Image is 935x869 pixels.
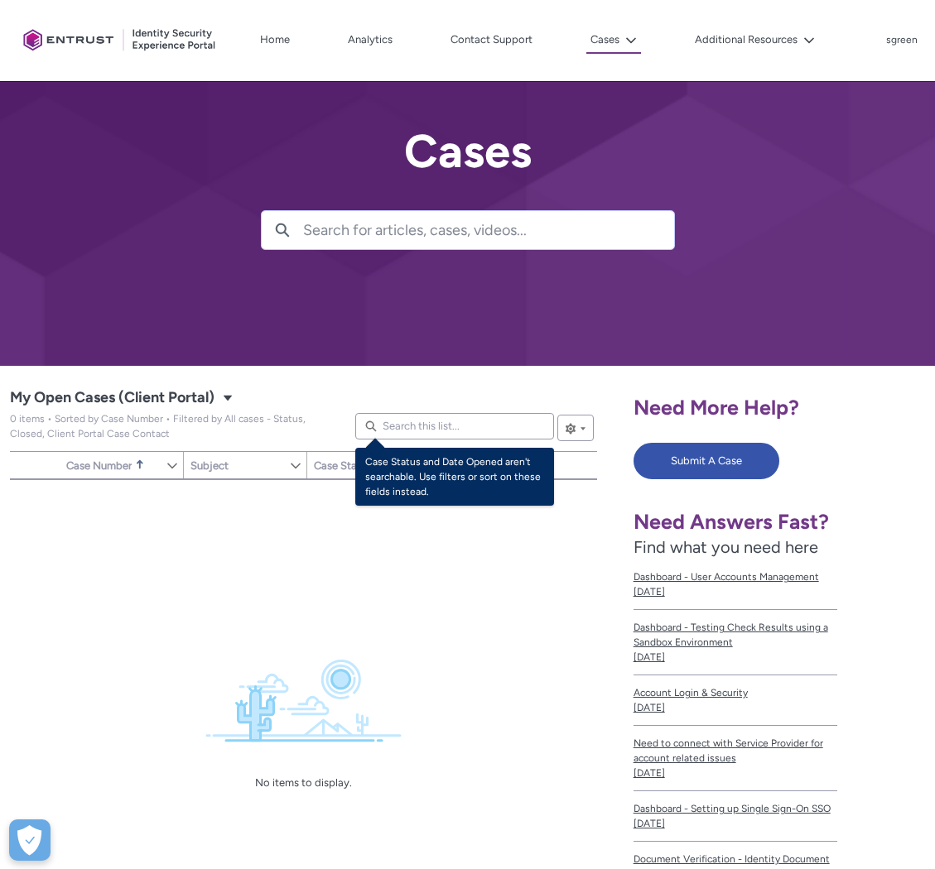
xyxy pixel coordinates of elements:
button: List View Controls [557,415,594,441]
span: Case Number [66,459,132,472]
button: Open Preferences [9,819,51,861]
span: Dashboard - User Accounts Management [634,569,838,584]
a: Home [256,27,294,52]
span: No items to display. [255,776,352,789]
a: Dashboard - Setting up Single Sign-On SSO[DATE] [634,791,838,842]
button: Search [262,211,303,249]
h1: Need Answers Fast? [634,509,838,535]
span: Need More Help? [634,395,799,420]
span: My Open Cases (Client Portal) [10,413,306,439]
div: Case Status and Date Opened aren't searchable. Use filters or sort on these fields instead. [355,448,554,506]
button: Additional Resources [691,27,819,52]
lightning-formatted-date-time: [DATE] [634,767,665,779]
lightning-formatted-date-time: [DATE] [634,818,665,829]
table: My Open Cases (Client Portal) [10,479,597,480]
div: Cookie Preferences [9,819,51,861]
lightning-formatted-date-time: [DATE] [634,586,665,598]
button: Submit A Case [634,443,779,479]
a: Subject [184,452,289,478]
span: Find what you need here [634,537,818,557]
span: Need to connect with Service Provider for account related issues [634,736,838,766]
span: Account Login & Security [634,685,838,700]
a: Analytics, opens in new tab [344,27,397,52]
a: Need to connect with Service Provider for account related issues[DATE] [634,726,838,791]
button: Cases [586,27,641,54]
lightning-formatted-date-time: [DATE] [634,702,665,713]
span: Dashboard - Setting up Single Sign-On SSO [634,801,838,816]
a: Account Login & Security[DATE] [634,675,838,726]
input: Search this list... [355,413,554,439]
span: Dashboard - Testing Check Results using a Sandbox Environment [634,620,838,650]
a: Contact Support [446,27,537,52]
lightning-formatted-date-time: [DATE] [634,651,665,663]
input: Search for articles, cases, videos... [303,211,674,249]
button: Select a List View: Cases [218,387,238,407]
a: Case Number [60,452,166,478]
button: User Profile sgreen [885,31,918,47]
h2: Cases [261,126,675,177]
a: Dashboard - Testing Check Results using a Sandbox Environment[DATE] [634,610,838,675]
a: Dashboard - User Accounts Management[DATE] [634,559,838,610]
span: My Open Cases (Client Portal) [10,385,214,411]
p: sgreen [886,35,918,46]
